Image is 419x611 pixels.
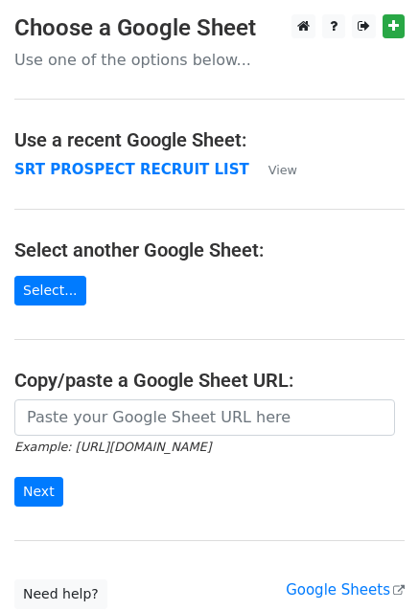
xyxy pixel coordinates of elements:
[14,399,395,436] input: Paste your Google Sheet URL here
[14,440,211,454] small: Example: [URL][DOMAIN_NAME]
[249,161,297,178] a: View
[14,276,86,305] a: Select...
[14,161,249,178] a: SRT PROSPECT RECRUIT LIST
[14,238,405,261] h4: Select another Google Sheet:
[14,128,405,151] h4: Use a recent Google Sheet:
[14,579,107,609] a: Need help?
[268,163,297,177] small: View
[14,369,405,392] h4: Copy/paste a Google Sheet URL:
[286,581,405,599] a: Google Sheets
[14,50,405,70] p: Use one of the options below...
[14,14,405,42] h3: Choose a Google Sheet
[14,477,63,507] input: Next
